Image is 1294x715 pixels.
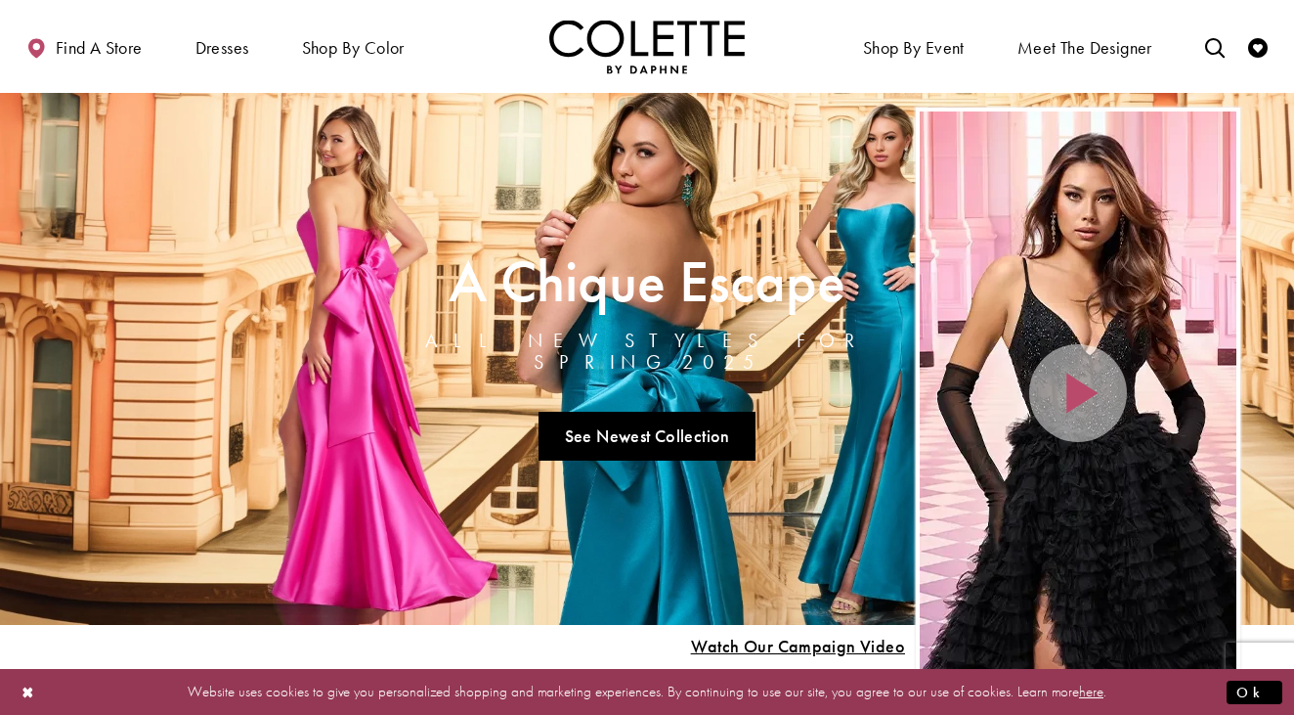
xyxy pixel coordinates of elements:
[1017,38,1152,58] span: Meet the designer
[378,404,916,469] ul: Slider Links
[539,412,755,461] a: See Newest Collection A Chique Escape All New Styles For Spring 2025
[858,20,970,73] span: Shop By Event
[297,20,410,73] span: Shop by color
[22,20,147,73] a: Find a store
[302,38,405,58] span: Shop by color
[1227,680,1282,704] button: Submit Dialog
[549,20,745,73] img: Colette by Daphne
[195,38,249,58] span: Dresses
[863,38,965,58] span: Shop By Event
[56,38,143,58] span: Find a store
[1200,20,1229,73] a: Toggle search
[12,675,45,709] button: Close Dialog
[1079,682,1103,701] a: here
[1013,20,1157,73] a: Meet the designer
[141,679,1153,705] p: Website uses cookies to give you personalized shopping and marketing experiences. By continuing t...
[690,637,905,656] span: Play Slide #15 Video
[191,20,254,73] span: Dresses
[549,20,745,73] a: Visit Home Page
[1243,20,1272,73] a: Check Wishlist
